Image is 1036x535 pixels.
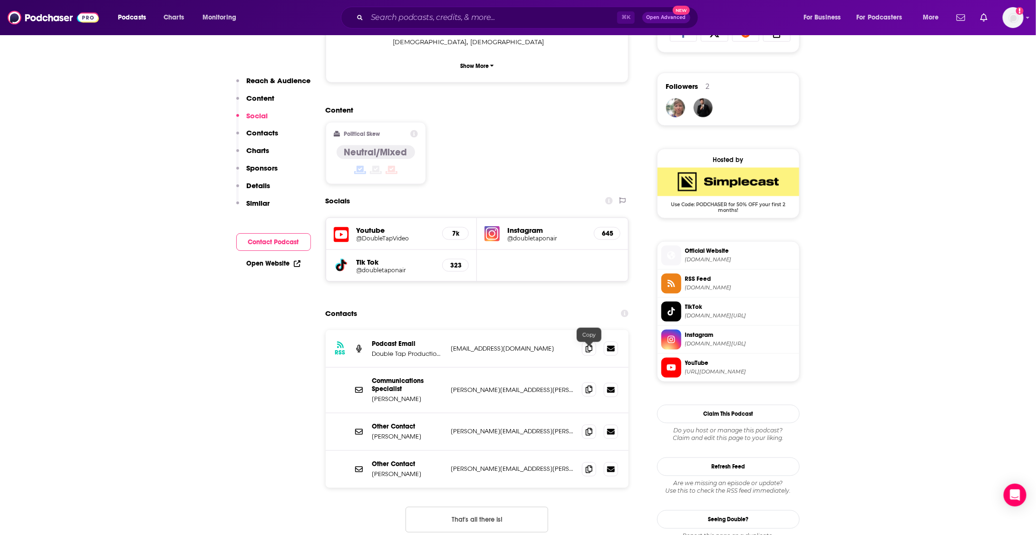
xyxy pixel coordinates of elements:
[164,11,184,24] span: Charts
[658,196,799,213] span: Use Code: PODCHASER for 50% OFF your first 2 months!
[1004,484,1026,506] div: Open Intercom Messenger
[247,163,278,172] p: Sponsors
[797,10,853,25] button: open menu
[236,94,275,111] button: Content
[661,274,795,294] a: RSS Feed[DOMAIN_NAME]
[236,199,270,216] button: Similar
[247,94,275,103] p: Content
[685,284,795,291] span: feeds.simplecast.com
[372,377,444,393] p: Communications Specialist
[685,340,795,347] span: instagram.com/doubletaponair
[657,427,800,442] div: Claim and edit this page to your liking.
[507,226,586,235] h5: Instagram
[393,37,468,48] span: ,
[247,111,268,120] p: Social
[393,38,467,46] span: [DEMOGRAPHIC_DATA]
[673,6,690,15] span: New
[617,11,635,24] span: ⌘ K
[577,328,601,342] div: Copy
[657,480,800,495] div: Are we missing an episode or update? Use this to check the RSS feed immediately.
[157,10,190,25] a: Charts
[706,82,710,91] div: 2
[666,98,685,117] img: Podcastrice
[236,146,270,163] button: Charts
[196,10,249,25] button: open menu
[658,156,799,164] div: Hosted by
[804,11,841,24] span: For Business
[685,368,795,375] span: https://www.youtube.com/@DoubleTapVideo
[953,10,969,26] a: Show notifications dropdown
[685,312,795,319] span: tiktok.com/@doubletaponair
[247,259,300,267] a: Open Website
[247,76,311,85] p: Reach & Audience
[247,199,270,208] p: Similar
[685,331,795,339] span: Instagram
[372,340,444,348] p: Podcast Email
[451,386,575,394] p: [PERSON_NAME][EMAIL_ADDRESS][PERSON_NAME][DOMAIN_NAME]
[470,38,544,46] span: [DEMOGRAPHIC_DATA]
[658,168,799,212] a: SimpleCast Deal: Use Code: PODCHASER for 50% OFF your first 2 months!
[357,267,435,274] a: @doubletaponair
[247,146,270,155] p: Charts
[236,181,271,199] button: Details
[666,82,698,91] span: Followers
[236,233,311,251] button: Contact Podcast
[450,261,461,269] h5: 323
[335,349,346,356] h3: RSS
[694,98,713,117] img: JohirMia
[357,258,435,267] h5: Tik Tok
[923,11,939,24] span: More
[1003,7,1024,28] button: Show profile menu
[357,235,435,242] a: @DoubleTapVideo
[236,128,279,146] button: Contacts
[334,57,621,75] button: Show More
[344,131,380,137] h2: Political Skew
[372,423,444,431] p: Other Contact
[326,305,358,323] h2: Contacts
[111,10,158,25] button: open menu
[857,11,902,24] span: For Podcasters
[372,395,444,403] p: [PERSON_NAME]
[451,465,575,473] p: [PERSON_NAME][EMAIL_ADDRESS][PERSON_NAME][DOMAIN_NAME]
[657,458,800,476] button: Refresh Feed
[602,229,612,238] h5: 645
[1003,7,1024,28] span: Logged in as tiffanymiller
[657,427,800,435] span: Do you host or manage this podcast?
[406,507,548,533] button: Nothing here.
[658,168,799,196] img: SimpleCast Deal: Use Code: PODCHASER for 50% OFF your first 2 months!
[372,470,444,478] p: [PERSON_NAME]
[367,10,617,25] input: Search podcasts, credits, & more...
[236,111,268,129] button: Social
[450,229,461,238] h5: 7k
[916,10,951,25] button: open menu
[118,11,146,24] span: Podcasts
[685,256,795,263] span: doubletaponair.com
[1016,7,1024,15] svg: Add a profile image
[326,192,350,210] h2: Socials
[357,226,435,235] h5: Youtube
[685,247,795,255] span: Official Website
[236,76,311,94] button: Reach & Audience
[247,128,279,137] p: Contacts
[484,226,500,241] img: iconImage
[661,246,795,266] a: Official Website[DOMAIN_NAME]
[460,63,489,69] p: Show More
[372,460,444,468] p: Other Contact
[247,181,271,190] p: Details
[661,302,795,322] a: TikTok[DOMAIN_NAME][URL]
[647,15,686,20] span: Open Advanced
[661,358,795,378] a: YouTube[URL][DOMAIN_NAME]
[661,330,795,350] a: Instagram[DOMAIN_NAME][URL]
[350,7,707,29] div: Search podcasts, credits, & more...
[685,275,795,283] span: RSS Feed
[203,11,236,24] span: Monitoring
[507,235,586,242] a: @doubletaponair
[685,359,795,367] span: YouTube
[8,9,99,27] img: Podchaser - Follow, Share and Rate Podcasts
